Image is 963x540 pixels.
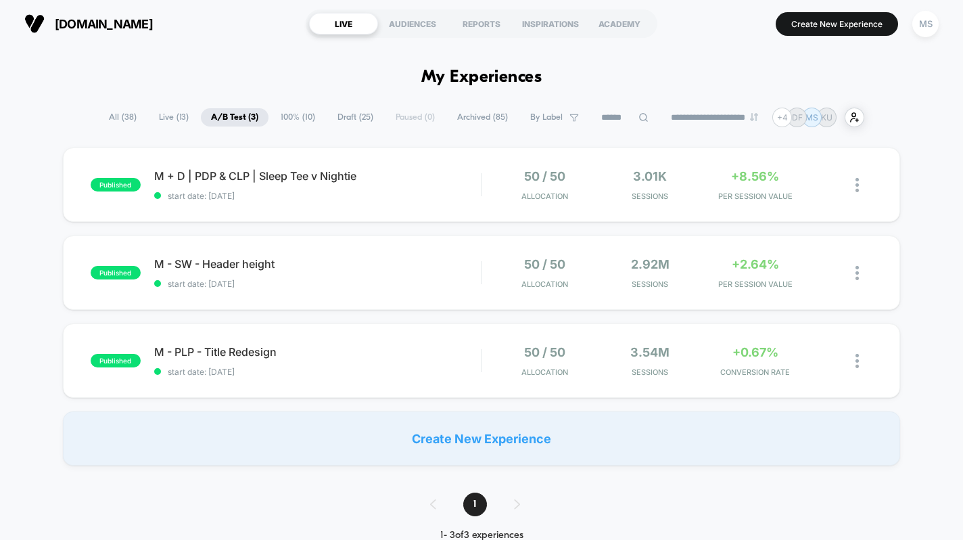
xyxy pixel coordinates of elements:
img: close [855,266,859,280]
span: +8.56% [731,169,779,183]
span: Allocation [521,192,568,201]
span: +0.67% [732,345,778,359]
span: 50 / 50 [524,345,565,359]
span: start date: [DATE] [154,279,481,289]
div: REPORTS [447,13,516,35]
span: M - SW - Header height [154,257,481,271]
span: Sessions [601,367,699,377]
div: + 4 [772,108,792,127]
span: 2.92M [631,257,670,271]
span: 3.54M [630,345,670,359]
div: Create New Experience [63,411,901,466]
span: published [91,266,141,279]
img: end [750,113,758,121]
span: PER SESSION VALUE [706,192,805,201]
span: 1 [463,493,487,516]
span: 3.01k [633,169,667,183]
button: MS [908,10,943,38]
span: start date: [DATE] [154,367,481,377]
span: 50 / 50 [524,257,565,271]
span: Live ( 13 ) [149,108,199,127]
div: INSPIRATIONS [516,13,585,35]
span: Allocation [521,279,568,289]
span: 50 / 50 [524,169,565,183]
img: close [855,354,859,368]
span: Sessions [601,279,699,289]
div: LIVE [309,13,378,35]
span: By Label [530,112,563,122]
button: [DOMAIN_NAME] [20,13,157,35]
span: Sessions [601,192,699,201]
span: +2.64% [732,257,779,271]
span: 100% ( 10 ) [271,108,325,127]
p: DF [792,112,803,122]
span: PER SESSION VALUE [706,279,805,289]
span: Draft ( 25 ) [327,108,383,127]
p: KU [821,112,832,122]
span: CONVERSION RATE [706,367,805,377]
div: ACADEMY [585,13,654,35]
span: A/B Test ( 3 ) [201,108,268,127]
span: published [91,178,141,192]
span: published [91,354,141,367]
span: M + D | PDP & CLP | Sleep Tee v Nightie [154,169,481,183]
button: Create New Experience [776,12,898,36]
div: MS [912,11,939,37]
span: M - PLP - Title Redesign [154,345,481,359]
div: AUDIENCES [378,13,447,35]
p: MS [805,112,818,122]
img: Visually logo [24,14,45,34]
span: Archived ( 85 ) [447,108,518,127]
span: All ( 38 ) [99,108,147,127]
img: close [855,178,859,192]
span: Allocation [521,367,568,377]
span: start date: [DATE] [154,191,481,201]
h1: My Experiences [421,68,542,87]
span: [DOMAIN_NAME] [55,17,153,31]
